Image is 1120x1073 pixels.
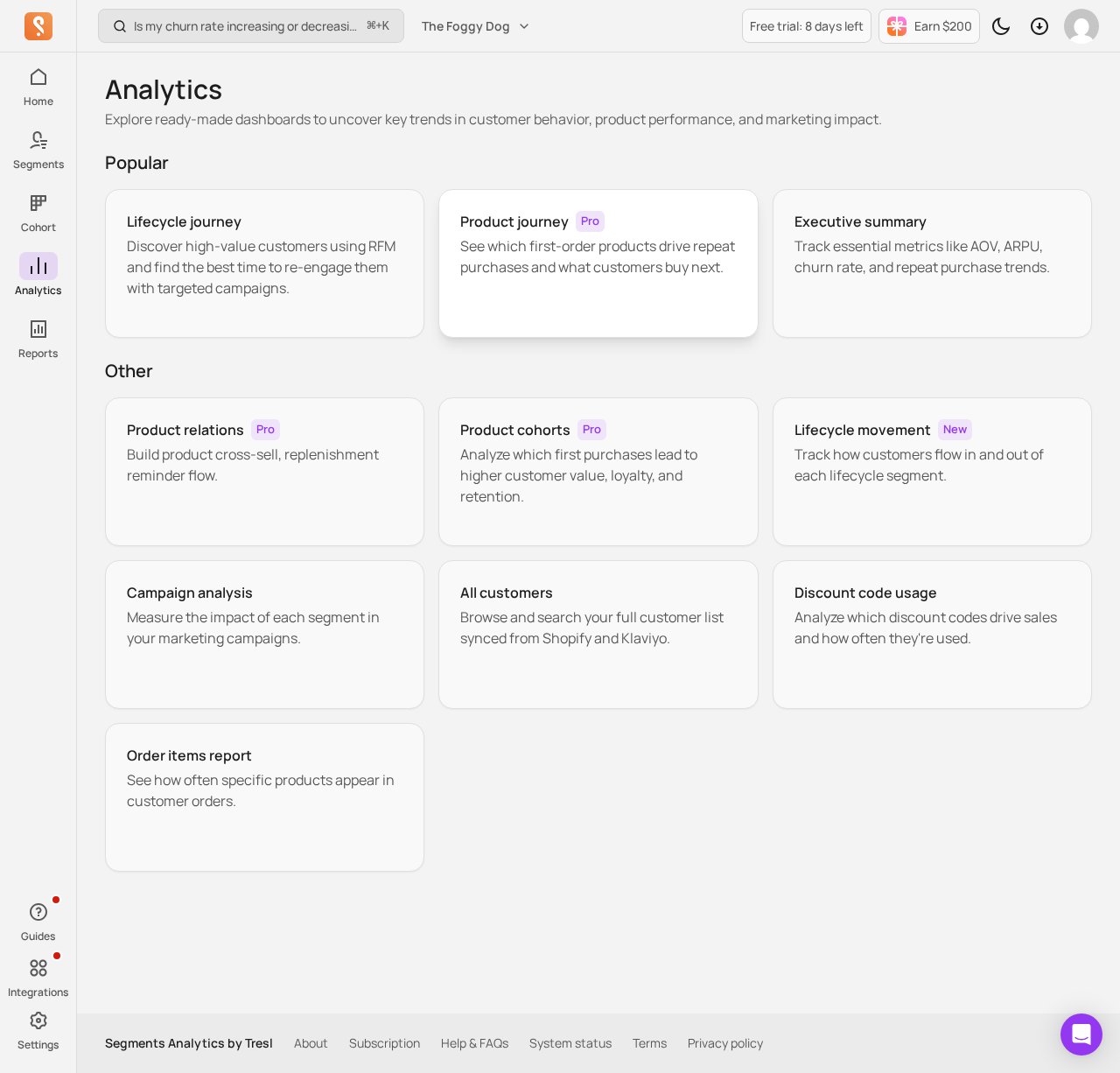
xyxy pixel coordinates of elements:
a: Discount code usageAnalyze which discount codes drive sales and how often they're used. [773,560,1092,709]
a: About [294,1034,328,1052]
a: Terms [633,1034,667,1052]
span: Pro [577,419,606,440]
a: Lifecycle journeyDiscover high-value customers using RFM and find the best time to re-engage them... [105,189,424,338]
h3: Lifecycle journey [127,211,241,232]
p: Analyze which first purchases lead to higher customer value, loyalty, and retention. [460,444,736,507]
button: Earn $200 [878,9,980,44]
span: The Foggy Dog [422,18,510,35]
a: Subscription [349,1034,420,1052]
a: Lifecycle movementNewTrack how customers flow in and out of each lifecycle segment. [773,397,1092,546]
a: Product cohortsProAnalyze which first purchases lead to higher customer value, loyalty, and reten... [438,397,758,546]
p: Settings [17,1038,59,1052]
p: Cohort [21,221,56,235]
p: Analytics [15,284,61,298]
button: Toggle dark mode [983,9,1018,44]
p: Track essential metrics like AOV, ARPU, churn rate, and repeat purchase trends. [794,235,1070,277]
a: System status [529,1034,612,1052]
span: New [938,419,972,440]
span: + [367,17,389,35]
h2: Other [105,359,1092,383]
a: All customersBrowse and search your full customer list synced from Shopify and Klaviyo. [438,560,758,709]
div: Open Intercom Messenger [1060,1013,1102,1055]
h3: All customers [460,582,553,603]
p: Integrations [8,985,68,999]
a: Order items reportSee how often specific products appear in customer orders. [105,723,424,872]
p: Explore ready-made dashboards to uncover key trends in customer behavior, product performance, an... [105,109,1092,130]
a: Help & FAQs [441,1034,508,1052]
span: Pro [576,211,605,232]
h3: Campaign analysis [127,582,253,603]
a: Product relationsProBuild product cross-sell, replenishment reminder flow. [105,397,424,546]
h3: Discount code usage [794,582,937,603]
p: Free trial: 8 days left [750,18,864,35]
p: Measure the impact of each segment in your marketing campaigns. [127,607,402,649]
p: See which first-order products drive repeat purchases and what customers buy next. [460,235,736,277]
h2: Popular [105,151,1092,175]
p: Home [24,95,53,109]
h3: Product cohorts [460,419,570,440]
p: Is my churn rate increasing or decreasing? [134,18,360,35]
p: Build product cross-sell, replenishment reminder flow. [127,444,402,486]
p: Browse and search your full customer list synced from Shopify and Klaviyo. [460,607,736,649]
h3: Order items report [127,745,252,766]
p: Analyze which discount codes drive sales and how often they're used. [794,607,1070,649]
h3: Executive summary [794,211,927,232]
p: Guides [21,929,55,943]
h3: Product journey [460,211,569,232]
button: Guides [19,894,58,947]
p: See how often specific products appear in customer orders. [127,769,402,811]
h3: Product relations [127,419,244,440]
p: Track how customers flow in and out of each lifecycle segment. [794,444,1070,486]
a: Campaign analysisMeasure the impact of each segment in your marketing campaigns. [105,560,424,709]
img: avatar [1064,9,1099,44]
p: Discover high-value customers using RFM and find the best time to re-engage them with targeted ca... [127,235,402,298]
span: Pro [251,419,280,440]
button: The Foggy Dog [411,11,542,42]
p: Earn $200 [914,18,972,35]
a: Privacy policy [688,1034,763,1052]
p: Reports [18,347,58,361]
p: Segments Analytics by Tresl [105,1034,273,1052]
a: Executive summaryTrack essential metrics like AOV, ARPU, churn rate, and repeat purchase trends. [773,189,1092,338]
kbd: K [382,19,389,33]
p: Segments [13,158,64,172]
h1: Analytics [105,74,1092,105]
h3: Lifecycle movement [794,419,931,440]
a: Free trial: 8 days left [742,9,871,43]
a: Product journeyProSee which first-order products drive repeat purchases and what customers buy next. [438,189,758,338]
button: Is my churn rate increasing or decreasing?⌘+K [98,9,404,43]
kbd: ⌘ [367,16,376,38]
